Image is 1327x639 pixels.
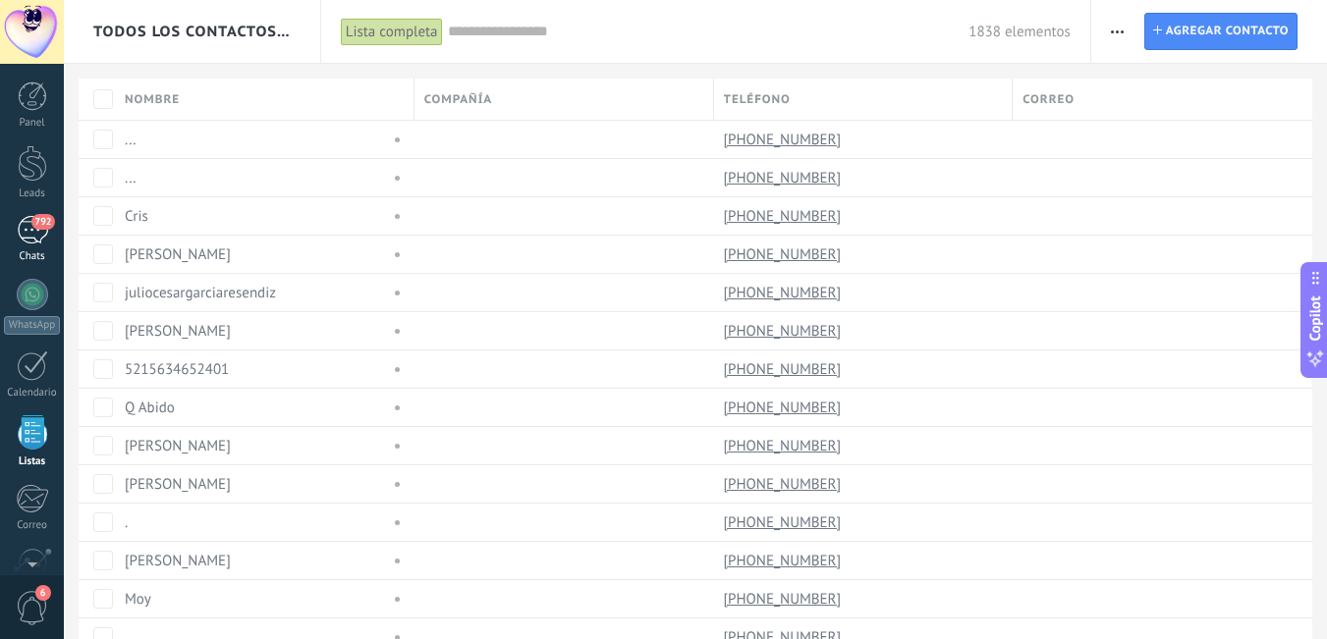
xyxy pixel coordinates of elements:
a: [PERSON_NAME] [125,437,231,455]
a: [PHONE_NUMBER] [724,360,846,378]
a: 5215634652401 [125,360,229,379]
a: ... [125,169,137,187]
div: Listas [4,455,61,468]
div: Lista completa [341,18,443,46]
a: [PHONE_NUMBER] [724,245,846,263]
a: [PHONE_NUMBER] [724,131,846,148]
div: Chats [4,250,61,263]
span: 792 [31,214,54,230]
span: Copilot [1305,295,1325,341]
a: . [125,513,128,532]
a: [PHONE_NUMBER] [724,513,846,531]
a: Cris [125,207,148,226]
div: Calendario [4,387,61,399]
a: [PHONE_NUMBER] [724,322,846,340]
a: [PHONE_NUMBER] [724,399,846,416]
a: [PHONE_NUMBER] [724,284,846,301]
span: 6 [35,585,51,601]
a: [PHONE_NUMBER] [724,207,846,225]
a: Agregar contacto [1144,13,1298,50]
button: Más [1103,13,1132,50]
span: Agregar contacto [1166,14,1289,49]
a: [PERSON_NAME] [125,475,231,494]
span: Compañía [424,90,492,109]
a: juliocesargarciaresendiz [125,284,276,302]
a: [PHONE_NUMBER] [724,475,846,493]
a: [PHONE_NUMBER] [724,552,846,569]
a: ... [125,131,137,149]
a: [PERSON_NAME] [125,245,231,264]
span: Nombre [125,90,180,109]
a: [PHONE_NUMBER] [724,169,846,186]
a: [PHONE_NUMBER] [724,437,846,454]
a: [PERSON_NAME] [125,322,231,341]
div: Panel [4,117,61,130]
a: [PERSON_NAME] [125,552,231,570]
span: Teléfono [724,90,791,109]
a: Moy [125,590,151,609]
a: Q Abido [125,399,175,417]
span: Correo [1023,90,1075,109]
span: Todos los contactos y empresas [93,23,293,41]
span: 1838 elementos [968,23,1071,41]
div: Leads [4,187,61,200]
div: WhatsApp [4,316,60,335]
a: [PHONE_NUMBER] [724,590,846,608]
div: Correo [4,519,61,532]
